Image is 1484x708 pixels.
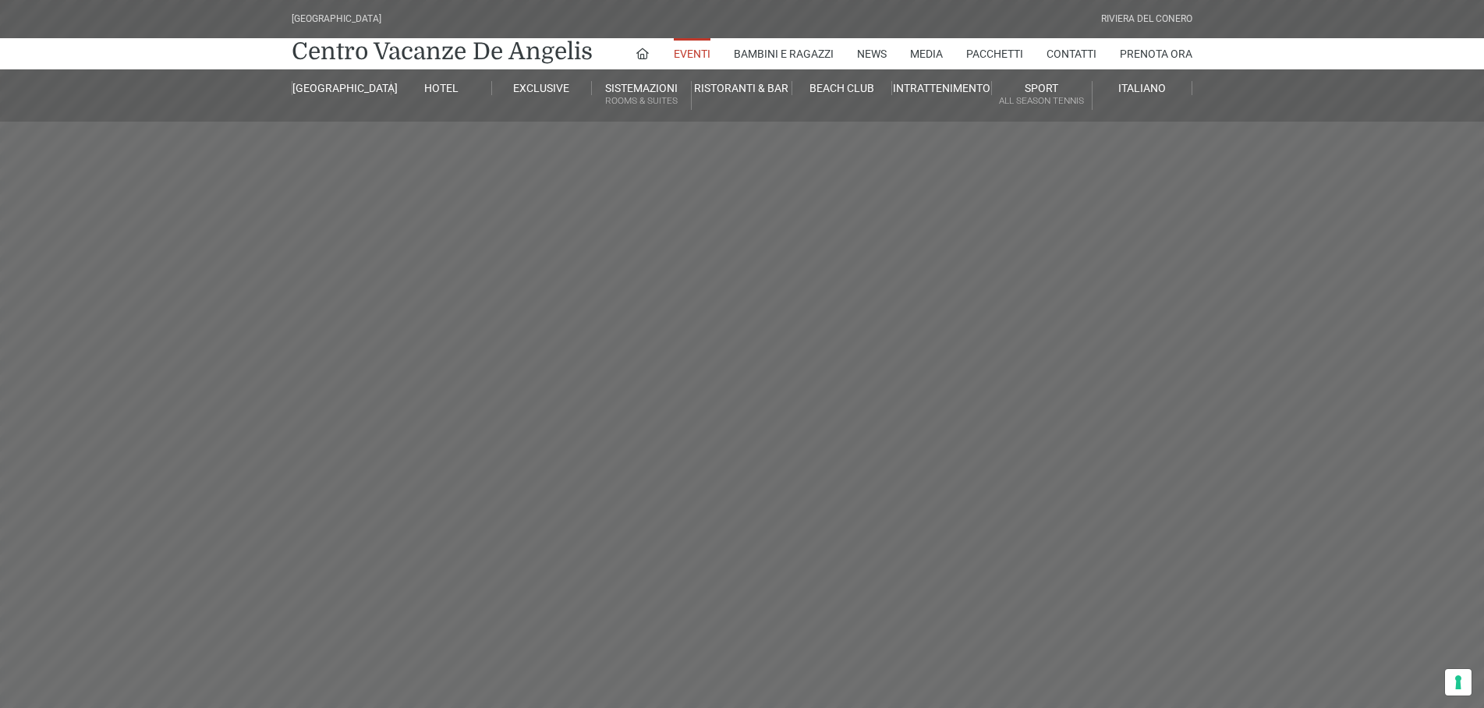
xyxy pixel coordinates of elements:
[1120,38,1192,69] a: Prenota Ora
[892,81,992,95] a: Intrattenimento
[692,81,792,95] a: Ristoranti & Bar
[1047,38,1096,69] a: Contatti
[992,81,1092,110] a: SportAll Season Tennis
[592,94,691,108] small: Rooms & Suites
[292,81,391,95] a: [GEOGRAPHIC_DATA]
[992,94,1091,108] small: All Season Tennis
[792,81,892,95] a: Beach Club
[292,12,381,27] div: [GEOGRAPHIC_DATA]
[1101,12,1192,27] div: Riviera Del Conero
[592,81,692,110] a: SistemazioniRooms & Suites
[674,38,710,69] a: Eventi
[910,38,943,69] a: Media
[1445,669,1472,696] button: Le tue preferenze relative al consenso per le tecnologie di tracciamento
[966,38,1023,69] a: Pacchetti
[734,38,834,69] a: Bambini e Ragazzi
[1093,81,1192,95] a: Italiano
[391,81,491,95] a: Hotel
[1118,82,1166,94] span: Italiano
[857,38,887,69] a: News
[292,36,593,67] a: Centro Vacanze De Angelis
[492,81,592,95] a: Exclusive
